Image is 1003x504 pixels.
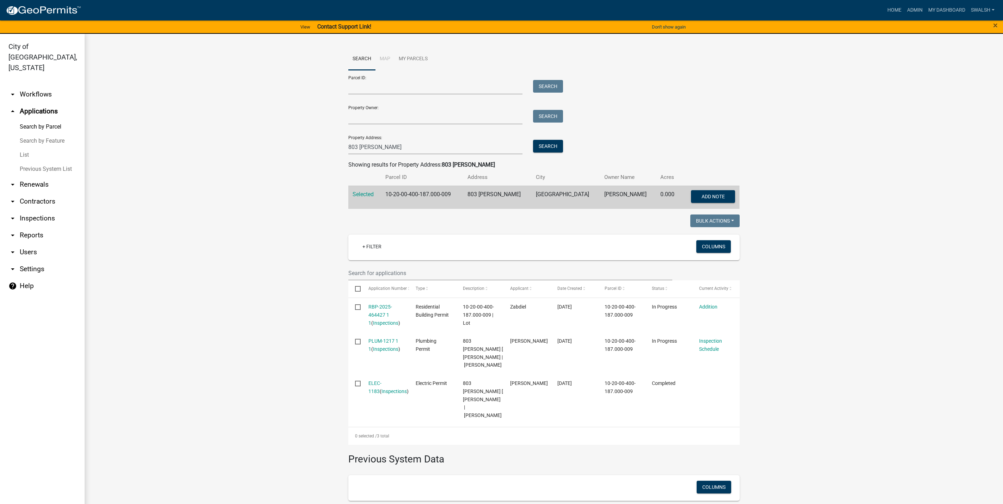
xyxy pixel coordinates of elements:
th: Acres [656,169,681,186]
span: Application Number [368,286,407,291]
a: Home [885,4,904,17]
div: Showing results for Property Address: [348,161,740,169]
a: Search [348,48,375,70]
datatable-header-cell: Description [456,280,503,297]
span: Thomas Drexler [510,380,548,386]
span: × [993,20,998,30]
i: arrow_drop_down [8,214,17,223]
span: 12/06/2023 [557,380,572,386]
span: Completed [652,380,675,386]
th: Parcel ID [381,169,463,186]
div: ( ) [368,303,402,327]
h3: Previous System Data [348,445,740,467]
th: City [532,169,600,186]
span: 10-20-00-400-187.000-009 [605,304,636,318]
span: Description [463,286,484,291]
span: 10-20-00-400-187.000-009 [605,338,636,352]
button: Columns [697,481,731,493]
td: 803 [PERSON_NAME] [463,186,532,209]
a: Selected [353,191,374,198]
button: Close [993,21,998,30]
th: Owner Name [600,169,656,186]
button: Add Note [691,190,735,203]
a: Inspections [373,346,398,352]
i: arrow_drop_down [8,231,17,239]
i: help [8,282,17,290]
div: ( ) [368,337,402,353]
button: Bulk Actions [690,214,740,227]
a: swalsh [968,4,997,17]
span: 803 ALLISON LANE 803 Allison Lane | Hall Sherie M [463,380,545,418]
span: 12/11/2023 [557,338,572,344]
a: Inspections [373,320,398,326]
span: 10-20-00-400-187.000-009 | Lot [463,304,494,326]
a: Inspections [381,388,407,394]
a: My Parcels [395,48,432,70]
button: Columns [696,240,731,253]
button: Search [533,110,563,123]
span: 0 selected / [355,434,377,438]
i: arrow_drop_down [8,197,17,206]
span: 10-20-00-400-187.000-009 [605,380,636,394]
i: arrow_drop_down [8,90,17,99]
i: arrow_drop_down [8,180,17,189]
datatable-header-cell: Application Number [362,280,409,297]
a: PLUM-1217 1 1 [368,338,398,352]
span: Parcel ID [605,286,622,291]
a: Admin [904,4,925,17]
i: arrow_drop_up [8,107,17,116]
i: arrow_drop_down [8,265,17,273]
div: 3 total [348,427,740,445]
datatable-header-cell: Status [645,280,692,297]
span: Residential Building Permit [416,304,449,318]
a: Addition [699,304,717,310]
i: arrow_drop_down [8,248,17,256]
datatable-header-cell: Select [348,280,362,297]
td: [GEOGRAPHIC_DATA] [532,186,600,209]
span: Current Activity [699,286,728,291]
datatable-header-cell: Current Activity [692,280,740,297]
strong: 803 [PERSON_NAME] [442,161,495,168]
button: Search [533,140,563,153]
span: Plumbing Permit [416,338,436,352]
datatable-header-cell: Applicant [503,280,551,297]
span: Applicant [510,286,528,291]
span: Electric Permit [416,380,447,386]
span: In Progress [652,338,677,344]
td: 0.000 [656,186,681,209]
strong: Contact Support Link! [317,23,371,30]
button: Don't show again [649,21,689,33]
span: Type [416,286,425,291]
td: 10-20-00-400-187.000-009 [381,186,463,209]
a: Inspection Schedule [699,338,722,352]
span: 803 ALLISON LANE 803 Allison Lane | Hall Sherie M [463,338,545,368]
span: Zabdiel [510,304,526,310]
datatable-header-cell: Date Created [551,280,598,297]
span: 08/15/2025 [557,304,572,310]
button: Search [533,80,563,93]
a: View [298,21,313,33]
a: RBP-2025-464427 1 1 [368,304,392,326]
datatable-header-cell: Parcel ID [598,280,645,297]
div: ( ) [368,379,402,396]
input: Search for applications [348,266,673,280]
a: ELEC-1183 [368,380,381,394]
td: [PERSON_NAME] [600,186,656,209]
a: My Dashboard [925,4,968,17]
span: In Progress [652,304,677,310]
th: Address [463,169,532,186]
span: Date Created [557,286,582,291]
datatable-header-cell: Type [409,280,456,297]
span: Add Note [702,193,725,199]
span: Tom Drexler [510,338,548,344]
span: Status [652,286,664,291]
a: + Filter [357,240,387,253]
